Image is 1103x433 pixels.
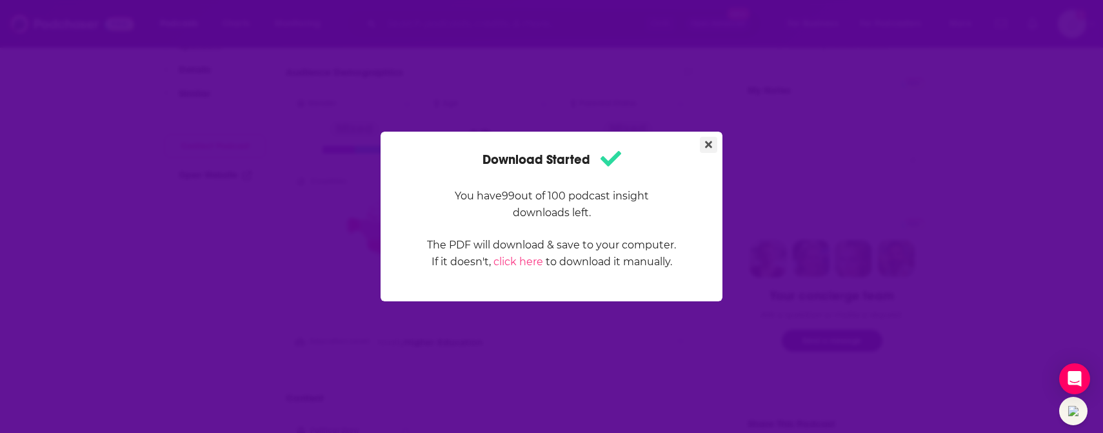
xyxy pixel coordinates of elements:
p: The PDF will download & save to your computer. If it doesn't, to download it manually. [426,237,677,270]
div: Open Intercom Messenger [1059,363,1090,394]
button: Close [700,137,717,153]
h1: Download Started [482,147,621,172]
a: click here [493,256,543,268]
p: You have 99 out of 100 podcast insight downloads left. [426,188,677,221]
